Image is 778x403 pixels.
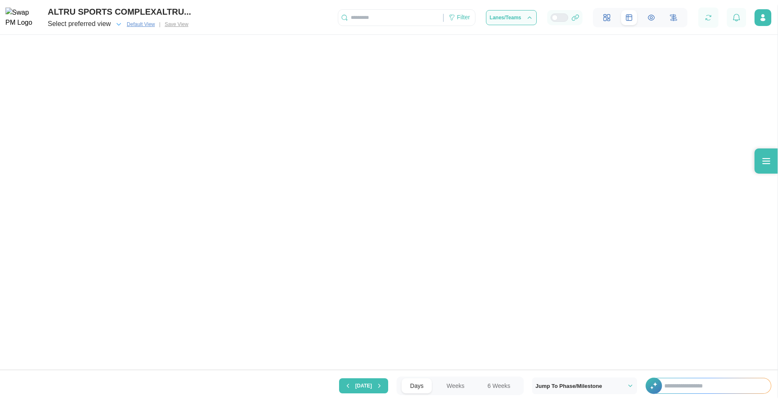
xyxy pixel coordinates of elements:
img: Swap PM Logo [5,8,39,29]
button: Refresh Grid [702,12,714,23]
span: Jump To Phase/Milestone [535,383,602,389]
div: ALTRU SPORTS COMPLEXALTRU... [48,5,192,18]
button: Default View [123,20,158,29]
button: 6 Weeks [479,378,519,393]
button: Lanes/Teams [486,10,537,25]
div: Filter [444,10,475,25]
button: Days [402,378,432,393]
span: Lanes/Teams [490,15,521,20]
div: Filter [457,13,470,22]
div: Select preferred view [48,19,111,29]
button: [DATE] [339,378,389,393]
span: [DATE] [355,379,372,393]
div: + [645,378,771,394]
span: Default View [127,20,155,29]
button: Jump To Phase/Milestone [532,377,637,394]
div: | [159,21,160,29]
button: Weeks [438,378,473,393]
button: Select preferred view [48,18,123,30]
